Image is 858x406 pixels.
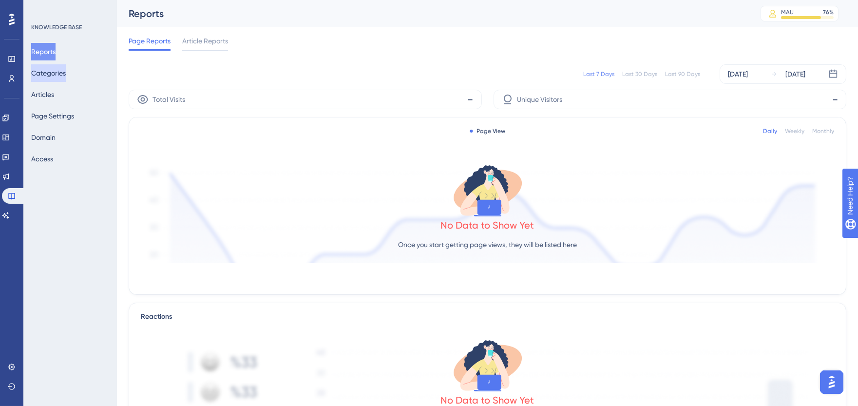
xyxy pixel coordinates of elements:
[728,68,748,80] div: [DATE]
[781,8,794,16] div: MAU
[129,7,736,20] div: Reports
[31,150,53,168] button: Access
[182,35,228,47] span: Article Reports
[665,70,700,78] div: Last 90 Days
[817,367,846,397] iframe: UserGuiding AI Assistant Launcher
[785,127,804,135] div: Weekly
[583,70,614,78] div: Last 7 Days
[31,86,54,103] button: Articles
[823,8,834,16] div: 76 %
[153,94,185,105] span: Total Visits
[31,107,74,125] button: Page Settings
[398,239,577,251] p: Once you start getting page views, they will be listed here
[470,127,505,135] div: Page View
[441,218,534,232] div: No Data to Show Yet
[31,129,56,146] button: Domain
[129,35,171,47] span: Page Reports
[141,311,834,323] div: Reactions
[517,94,563,105] span: Unique Visitors
[468,92,474,107] span: -
[785,68,805,80] div: [DATE]
[832,92,838,107] span: -
[812,127,834,135] div: Monthly
[763,127,777,135] div: Daily
[622,70,657,78] div: Last 30 Days
[23,2,61,14] span: Need Help?
[31,64,66,82] button: Categories
[31,23,82,31] div: KNOWLEDGE BASE
[31,43,56,60] button: Reports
